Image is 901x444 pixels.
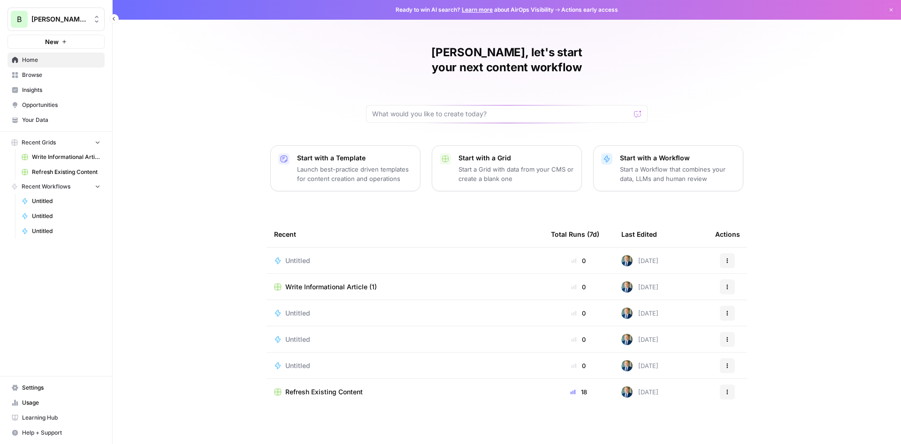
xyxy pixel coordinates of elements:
p: Start with a Workflow [620,153,735,163]
a: Refresh Existing Content [274,387,536,397]
img: arvzg7vs4x4156nyo4jt3wkd75g5 [621,334,633,345]
a: Untitled [274,256,536,265]
p: Start a Grid with data from your CMS or create a blank one [458,165,574,183]
a: Opportunities [8,98,105,113]
button: Start with a WorkflowStart a Workflow that combines your data, LLMs and human review [593,145,743,191]
div: 18 [551,387,606,397]
span: [PERSON_NAME] Financials [31,15,88,24]
a: Home [8,53,105,68]
img: arvzg7vs4x4156nyo4jt3wkd75g5 [621,360,633,371]
span: Untitled [32,197,100,205]
a: Untitled [17,209,105,224]
a: Learn more [462,6,493,13]
p: Start with a Template [297,153,412,163]
div: Total Runs (7d) [551,221,599,247]
input: What would you like to create today? [372,109,630,119]
p: Start a Workflow that combines your data, LLMs and human review [620,165,735,183]
div: 0 [551,309,606,318]
div: 0 [551,335,606,344]
span: Usage [22,399,100,407]
span: Untitled [285,256,310,265]
span: New [45,37,59,46]
button: Recent Grids [8,135,105,150]
div: Last Edited [621,221,657,247]
span: Ready to win AI search? about AirOps Visibility [396,6,554,14]
a: Write Informational Article (1) [274,282,536,292]
span: B [17,14,22,25]
span: Recent Grids [22,138,56,147]
a: Untitled [274,335,536,344]
span: Write Informational Article (1) [32,153,100,161]
a: Untitled [17,224,105,239]
span: Insights [22,86,100,94]
img: arvzg7vs4x4156nyo4jt3wkd75g5 [621,281,633,293]
img: arvzg7vs4x4156nyo4jt3wkd75g5 [621,255,633,266]
a: Insights [8,83,105,98]
div: 0 [551,282,606,292]
span: Help + Support [22,429,100,437]
a: Untitled [274,309,536,318]
div: [DATE] [621,386,658,398]
p: Launch best-practice driven templates for content creation and operations [297,165,412,183]
div: [DATE] [621,255,658,266]
span: Home [22,56,100,64]
span: Recent Workflows [22,182,70,191]
span: Opportunities [22,101,100,109]
a: Usage [8,395,105,410]
span: Untitled [285,309,310,318]
div: 0 [551,256,606,265]
span: Refresh Existing Content [32,168,100,176]
div: [DATE] [621,334,658,345]
a: Your Data [8,113,105,128]
span: Actions early access [561,6,618,14]
div: 0 [551,361,606,370]
div: [DATE] [621,281,658,293]
button: Recent Workflows [8,180,105,194]
span: Browse [22,71,100,79]
div: Actions [715,221,740,247]
a: Learning Hub [8,410,105,425]
button: Help + Support [8,425,105,440]
img: arvzg7vs4x4156nyo4jt3wkd75g5 [621,308,633,319]
span: Untitled [32,227,100,235]
button: Start with a GridStart a Grid with data from your CMS or create a blank one [432,145,582,191]
span: Settings [22,384,100,392]
div: Recent [274,221,536,247]
span: Untitled [285,335,310,344]
a: Write Informational Article (1) [17,150,105,165]
span: Refresh Existing Content [285,387,363,397]
a: Untitled [274,361,536,370]
span: Write Informational Article (1) [285,282,377,292]
button: Start with a TemplateLaunch best-practice driven templates for content creation and operations [270,145,420,191]
button: Workspace: Bennett Financials [8,8,105,31]
button: New [8,35,105,49]
a: Browse [8,68,105,83]
img: arvzg7vs4x4156nyo4jt3wkd75g5 [621,386,633,398]
span: Learning Hub [22,414,100,422]
span: Untitled [32,212,100,220]
a: Untitled [17,194,105,209]
div: [DATE] [621,308,658,319]
div: [DATE] [621,360,658,371]
a: Settings [8,380,105,395]
p: Start with a Grid [458,153,574,163]
span: Your Data [22,116,100,124]
a: Refresh Existing Content [17,165,105,180]
h1: [PERSON_NAME], let's start your next content workflow [366,45,648,75]
span: Untitled [285,361,310,370]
